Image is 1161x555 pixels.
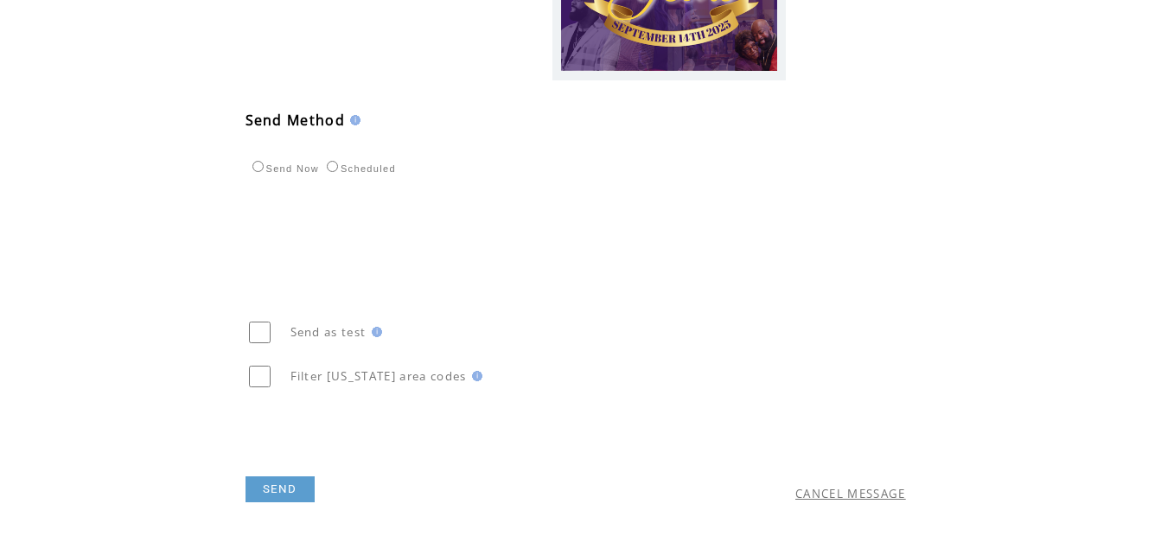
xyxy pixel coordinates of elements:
span: Send Method [246,111,346,130]
img: help.gif [345,115,360,125]
a: CANCEL MESSAGE [795,486,906,501]
span: Send as test [290,324,367,340]
input: Send Now [252,161,264,172]
label: Send Now [248,163,319,174]
img: help.gif [467,371,482,381]
label: Scheduled [322,163,396,174]
span: Filter [US_STATE] area codes [290,368,467,384]
a: SEND [246,476,315,502]
input: Scheduled [327,161,338,172]
img: help.gif [367,327,382,337]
